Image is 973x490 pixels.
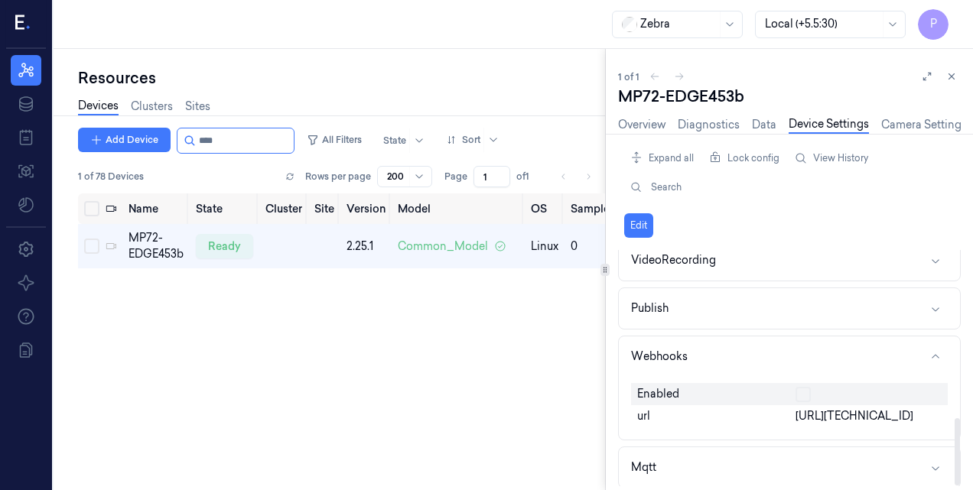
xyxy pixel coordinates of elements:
span: url [637,408,650,424]
button: Lock config [703,146,786,170]
a: Camera Settings [881,117,967,133]
button: Add Device [78,128,171,152]
a: Clusters [131,99,173,115]
div: Publish [631,300,669,316]
div: MP72-EDGE453b [129,230,184,262]
th: OS [525,193,565,224]
span: Enabled [637,386,679,402]
a: Diagnostics [678,117,740,133]
a: Overview [618,117,665,133]
div: 2.25.1 [347,239,386,255]
button: VideoRecording [619,240,960,281]
th: Name [122,193,190,224]
button: Select row [84,239,99,254]
a: Sites [185,99,210,115]
nav: pagination [553,166,599,187]
span: [URL][TECHNICAL_ID] [796,408,913,424]
div: 0 [571,239,615,255]
button: Edit [624,213,653,238]
button: View History [789,146,874,170]
th: Samples [565,193,621,224]
button: Mqtt [619,447,960,488]
span: Page [444,170,467,183]
div: VideoRecording [631,252,716,268]
span: 1 of 78 Devices [78,170,144,183]
div: Webhooks [619,377,960,440]
span: of 1 [516,170,541,183]
div: MP72-EDGE453b [618,86,961,107]
div: Expand all [624,144,700,173]
button: Expand all [624,146,700,170]
span: 1 of 1 [618,70,639,83]
th: Cluster [259,193,308,224]
th: State [190,193,259,224]
p: Rows per page [305,170,371,183]
a: Device Settings [789,116,869,134]
th: Site [308,193,340,224]
p: linux [531,239,558,255]
th: Version [340,193,392,224]
a: Devices [78,98,119,115]
div: Webhooks [631,349,688,365]
th: Model [392,193,525,224]
button: Select all [84,201,99,216]
button: Webhooks [619,336,960,377]
div: ready [196,234,253,258]
a: Data [752,117,776,133]
div: Mqtt [631,459,656,475]
div: Resources [78,67,605,89]
button: Publish [619,288,960,329]
div: Lock config [703,144,786,173]
button: P [918,9,949,40]
button: All Filters [301,128,368,152]
span: Common_Model [398,239,488,255]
